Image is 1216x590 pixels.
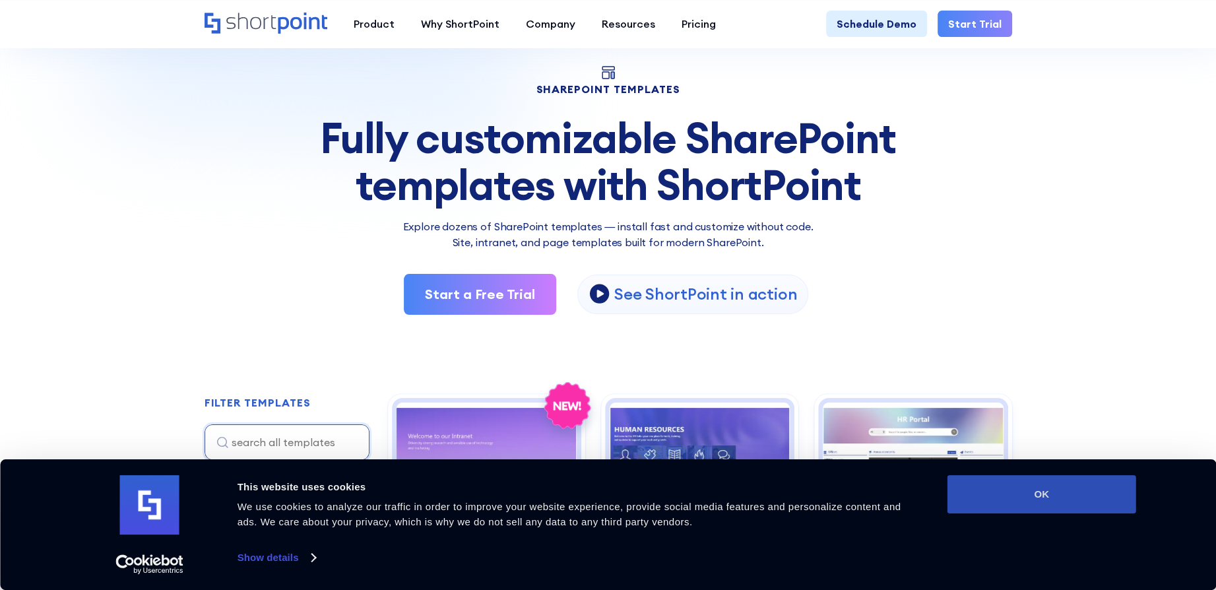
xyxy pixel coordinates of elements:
[205,115,1012,208] div: Fully customizable SharePoint templates with ShortPoint
[668,11,729,37] a: Pricing
[205,218,1012,250] p: Explore dozens of SharePoint templates — install fast and customize without code. Site, intranet,...
[397,403,577,538] img: Enterprise 1 – SharePoint Homepage Design: Modern intranet homepage for news, documents, and events.
[354,16,395,32] div: Product
[340,11,408,37] a: Product
[978,437,1216,590] iframe: Chat Widget
[614,284,797,304] p: See ShortPoint in action
[421,16,499,32] div: Why ShortPoint
[589,11,668,37] a: Resources
[404,274,556,315] a: Start a Free Trial
[92,554,207,574] a: Usercentrics Cookiebot - opens in a new window
[238,479,918,495] div: This website uses cookies
[205,84,1012,94] h1: SHAREPOINT TEMPLATES
[826,11,927,37] a: Schedule Demo
[238,501,901,527] span: We use cookies to analyze our traffic in order to improve your website experience, provide social...
[602,16,655,32] div: Resources
[938,11,1012,37] a: Start Trial
[682,16,716,32] div: Pricing
[513,11,589,37] a: Company
[205,424,369,460] input: search all templates
[408,11,513,37] a: Why ShortPoint
[120,475,179,535] img: logo
[526,16,575,32] div: Company
[205,397,311,409] h2: FILTER TEMPLATES
[205,13,327,35] a: Home
[577,275,808,314] a: open lightbox
[823,403,1003,538] img: HR 2 - HR Intranet Portal: Central HR hub for search, announcements, events, learning.
[610,403,790,538] img: HR 1 – Human Resources Template: Centralize tools, policies, training, engagement, and news.
[947,475,1136,513] button: OK
[238,548,315,568] a: Show details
